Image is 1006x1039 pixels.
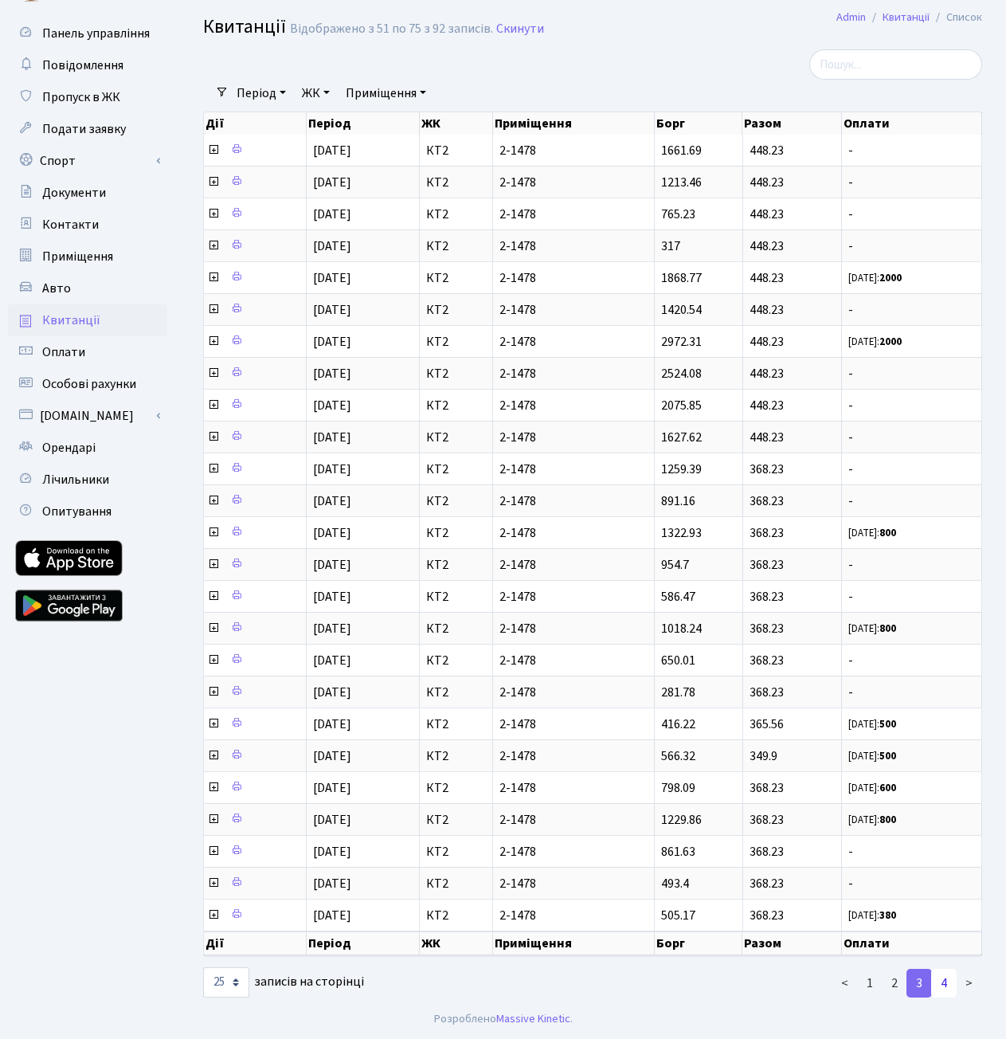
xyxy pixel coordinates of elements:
[230,80,292,107] a: Період
[42,25,150,42] span: Панель управління
[426,272,487,284] span: КТ2
[848,621,896,636] small: [DATE]:
[661,716,695,733] span: 416.22
[750,237,784,255] span: 448.23
[499,240,648,253] span: 2-1478
[499,590,648,603] span: 2-1478
[426,590,487,603] span: КТ2
[42,343,85,361] span: Оплати
[848,240,975,253] span: -
[8,464,167,496] a: Лічильники
[661,875,689,892] span: 493.4
[848,590,975,603] span: -
[661,556,689,574] span: 954.7
[499,176,648,189] span: 2-1478
[661,174,702,191] span: 1213.46
[426,718,487,731] span: КТ2
[8,18,167,49] a: Панель управління
[842,931,982,955] th: Оплати
[661,269,702,287] span: 1868.77
[750,843,784,861] span: 368.23
[848,877,975,890] span: -
[661,237,680,255] span: 317
[426,304,487,316] span: КТ2
[8,177,167,209] a: Документи
[203,967,364,998] label: записів на сторінці
[42,280,71,297] span: Авто
[750,684,784,701] span: 368.23
[848,717,896,731] small: [DATE]:
[848,431,975,444] span: -
[750,716,784,733] span: 365.56
[313,333,351,351] span: [DATE]
[848,559,975,571] span: -
[882,969,907,998] a: 2
[931,969,957,998] a: 4
[750,142,784,159] span: 448.23
[434,1010,573,1028] div: Розроблено .
[426,367,487,380] span: КТ2
[426,144,487,157] span: КТ2
[750,492,784,510] span: 368.23
[499,909,648,922] span: 2-1478
[313,620,351,637] span: [DATE]
[426,495,487,508] span: КТ2
[499,845,648,858] span: 2-1478
[8,145,167,177] a: Спорт
[848,463,975,476] span: -
[8,209,167,241] a: Контакти
[655,931,742,955] th: Борг
[313,779,351,797] span: [DATE]
[499,750,648,763] span: 2-1478
[661,333,702,351] span: 2972.31
[203,13,286,41] span: Квитанції
[499,559,648,571] span: 2-1478
[879,813,896,827] b: 800
[848,654,975,667] span: -
[750,301,784,319] span: 448.23
[496,1010,570,1027] a: Massive Kinetic
[499,782,648,794] span: 2-1478
[848,367,975,380] span: -
[499,495,648,508] span: 2-1478
[426,654,487,667] span: КТ2
[879,526,896,540] b: 800
[426,463,487,476] span: КТ2
[313,492,351,510] span: [DATE]
[426,335,487,348] span: КТ2
[809,49,982,80] input: Пошук...
[655,112,742,135] th: Борг
[313,716,351,733] span: [DATE]
[750,875,784,892] span: 368.23
[956,969,982,998] a: >
[42,439,96,457] span: Орендарі
[750,174,784,191] span: 448.23
[848,271,902,285] small: [DATE]:
[8,336,167,368] a: Оплати
[8,49,167,81] a: Повідомлення
[848,749,896,763] small: [DATE]:
[499,877,648,890] span: 2-1478
[750,269,784,287] span: 448.23
[8,368,167,400] a: Особові рахунки
[750,333,784,351] span: 448.23
[836,9,866,25] a: Admin
[883,9,930,25] a: Квитанції
[313,174,351,191] span: [DATE]
[42,120,126,138] span: Подати заявку
[499,814,648,826] span: 2-1478
[496,22,544,37] a: Скинути
[313,397,351,414] span: [DATE]
[313,301,351,319] span: [DATE]
[313,684,351,701] span: [DATE]
[307,112,420,135] th: Період
[426,399,487,412] span: КТ2
[499,463,648,476] span: 2-1478
[848,399,975,412] span: -
[661,524,702,542] span: 1322.93
[204,931,307,955] th: Дії
[313,365,351,382] span: [DATE]
[426,909,487,922] span: КТ2
[426,686,487,699] span: КТ2
[42,503,112,520] span: Опитування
